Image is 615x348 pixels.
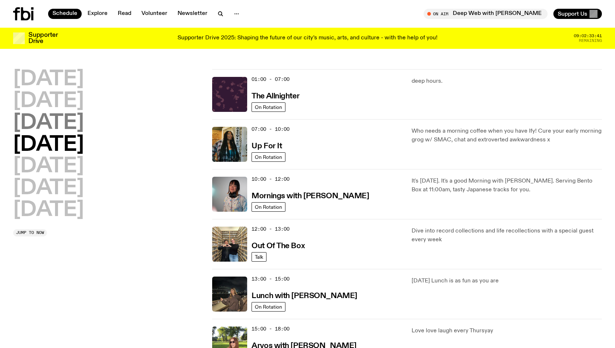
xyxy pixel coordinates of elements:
h3: Supporter Drive [28,32,58,44]
h3: Lunch with [PERSON_NAME] [252,292,357,300]
a: On Rotation [252,102,285,112]
p: It's [DATE]. It's a good Morning with [PERSON_NAME]. Serving Bento Box at 11:00am, tasty Japanese... [412,177,602,194]
span: 12:00 - 13:00 [252,226,289,232]
a: Volunteer [137,9,172,19]
span: Talk [255,254,263,259]
img: Izzy Page stands above looking down at Opera Bar. She poses in front of the Harbour Bridge in the... [212,277,247,312]
p: [DATE] Lunch is as fun as you are [412,277,602,285]
a: Out Of The Box [252,241,305,250]
button: [DATE] [13,91,84,112]
button: [DATE] [13,178,84,199]
p: Love love laugh every Thursyay [412,327,602,335]
span: Jump to now [16,231,44,235]
h3: Up For It [252,142,282,150]
span: 01:00 - 07:00 [252,76,289,83]
span: 07:00 - 10:00 [252,126,289,133]
span: Support Us [558,11,587,17]
a: Newsletter [173,9,212,19]
span: On Rotation [255,204,282,210]
p: Dive into record collections and life recollections with a special guest every week [412,227,602,244]
button: Support Us [553,9,602,19]
img: Kana Frazer is smiling at the camera with her head tilted slightly to her left. She wears big bla... [212,177,247,212]
span: On Rotation [255,304,282,309]
h3: Out Of The Box [252,242,305,250]
button: Jump to now [13,229,47,236]
span: 13:00 - 15:00 [252,275,289,282]
button: [DATE] [13,200,84,220]
button: [DATE] [13,156,84,177]
span: On Rotation [255,154,282,160]
button: [DATE] [13,113,84,133]
p: deep hours. [412,77,602,86]
a: The Allnighter [252,91,299,100]
a: On Rotation [252,302,285,312]
a: Lunch with [PERSON_NAME] [252,291,357,300]
h3: Mornings with [PERSON_NAME] [252,192,369,200]
button: [DATE] [13,69,84,90]
span: On Rotation [255,104,282,110]
a: Read [113,9,136,19]
a: On Rotation [252,202,285,212]
button: On AirDeep Web with [PERSON_NAME] [424,9,548,19]
a: On Rotation [252,152,285,162]
a: Up For It [252,141,282,150]
a: Explore [83,9,112,19]
p: Supporter Drive 2025: Shaping the future of our city’s music, arts, and culture - with the help o... [178,35,437,42]
img: Matt and Kate stand in the music library and make a heart shape with one hand each. [212,227,247,262]
button: [DATE] [13,135,84,155]
h3: The Allnighter [252,93,299,100]
a: Mornings with [PERSON_NAME] [252,191,369,200]
p: Who needs a morning coffee when you have Ify! Cure your early morning grog w/ SMAC, chat and extr... [412,127,602,144]
span: Remaining [579,39,602,43]
a: Talk [252,252,266,262]
span: 09:02:33:41 [574,34,602,38]
span: 10:00 - 12:00 [252,176,289,183]
img: Ify - a Brown Skin girl with black braided twists, looking up to the side with her tongue stickin... [212,127,247,162]
a: Schedule [48,9,82,19]
span: 15:00 - 18:00 [252,325,289,332]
